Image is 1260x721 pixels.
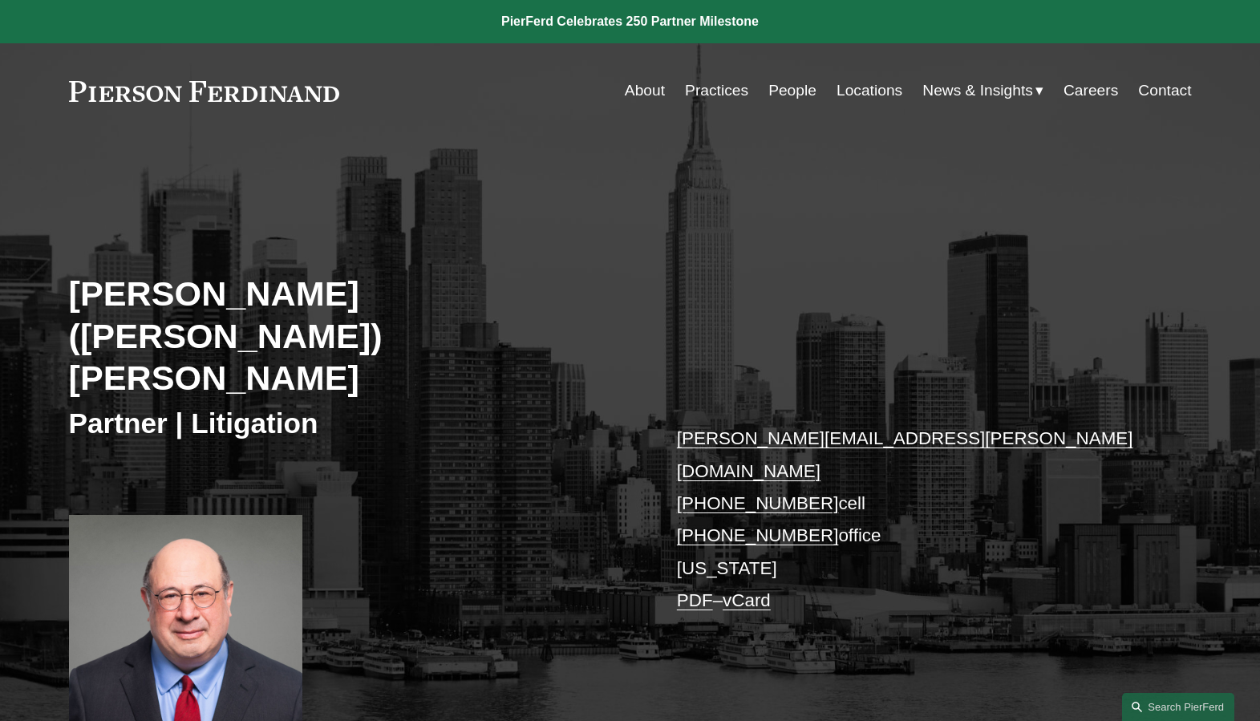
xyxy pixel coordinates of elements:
[677,525,839,545] a: [PHONE_NUMBER]
[677,590,713,610] a: PDF
[1064,75,1118,106] a: Careers
[69,273,630,399] h2: [PERSON_NAME] ([PERSON_NAME]) [PERSON_NAME]
[723,590,771,610] a: vCard
[677,428,1133,480] a: [PERSON_NAME][EMAIL_ADDRESS][PERSON_NAME][DOMAIN_NAME]
[685,75,748,106] a: Practices
[69,406,630,441] h3: Partner | Litigation
[837,75,902,106] a: Locations
[625,75,665,106] a: About
[922,75,1043,106] a: folder dropdown
[768,75,816,106] a: People
[677,423,1145,617] p: cell office [US_STATE] –
[1122,693,1234,721] a: Search this site
[922,77,1033,105] span: News & Insights
[1138,75,1191,106] a: Contact
[677,493,839,513] a: [PHONE_NUMBER]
